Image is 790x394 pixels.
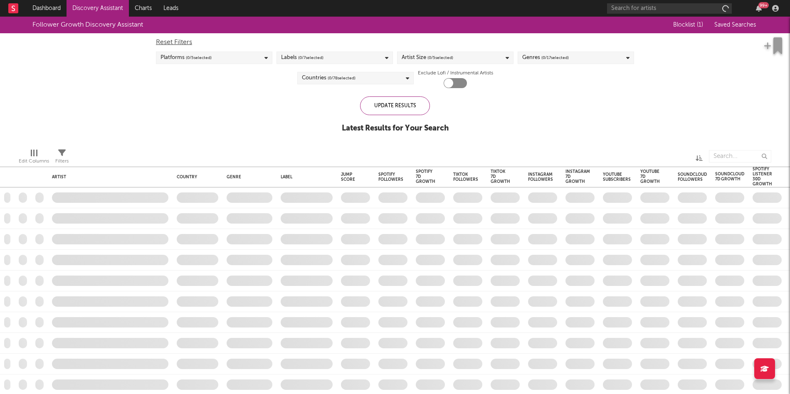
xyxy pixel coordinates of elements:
[32,20,143,30] div: Follower Growth Discovery Assistant
[298,53,323,63] span: ( 0 / 7 selected)
[697,22,703,28] span: ( 1 )
[603,172,631,182] div: YouTube Subscribers
[227,175,268,180] div: Genre
[281,175,328,180] div: Label
[709,150,771,163] input: Search...
[360,96,430,115] div: Update Results
[491,169,510,184] div: Tiktok 7D Growth
[758,2,769,8] div: 99 +
[714,22,758,28] span: Saved Searches
[756,5,762,12] button: 99+
[342,123,449,133] div: Latest Results for Your Search
[19,156,49,166] div: Edit Columns
[52,175,164,180] div: Artist
[678,172,707,182] div: Soundcloud Followers
[302,73,355,83] div: Countries
[378,172,403,182] div: Spotify Followers
[753,167,772,187] div: Spotify Listener 30D Growth
[281,53,323,63] div: Labels
[186,53,212,63] span: ( 0 / 5 selected)
[528,172,553,182] div: Instagram Followers
[453,172,478,182] div: Tiktok Followers
[402,53,453,63] div: Artist Size
[328,73,355,83] span: ( 0 / 78 selected)
[715,172,744,182] div: Soundcloud 7D Growth
[55,156,69,166] div: Filters
[565,169,590,184] div: Instagram 7D Growth
[418,68,493,78] label: Exclude Lofi / Instrumental Artists
[673,22,703,28] span: Blocklist
[712,22,758,28] button: Saved Searches
[156,37,634,47] div: Reset Filters
[160,53,212,63] div: Platforms
[640,169,660,184] div: YouTube 7D Growth
[55,146,69,170] div: Filters
[522,53,569,63] div: Genres
[607,3,732,14] input: Search for artists
[427,53,453,63] span: ( 0 / 5 selected)
[341,172,358,182] div: Jump Score
[177,175,214,180] div: Country
[541,53,569,63] span: ( 0 / 17 selected)
[19,146,49,170] div: Edit Columns
[416,169,435,184] div: Spotify 7D Growth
